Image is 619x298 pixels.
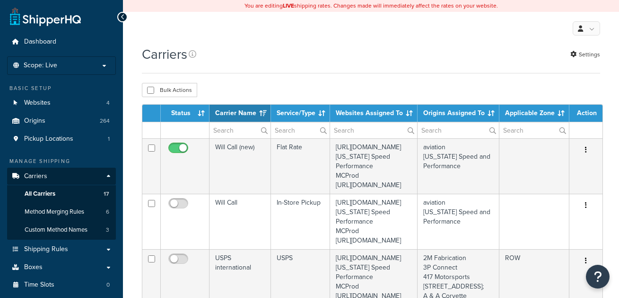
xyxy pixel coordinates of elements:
[499,122,569,138] input: Search
[330,194,418,249] td: [URL][DOMAIN_NAME] [US_STATE] Speed Performance MCProd [URL][DOMAIN_NAME]
[7,259,116,276] a: Boxes
[142,45,187,63] h1: Carriers
[100,117,110,125] span: 264
[7,276,116,294] a: Time Slots 0
[7,203,116,221] li: Method Merging Rules
[7,203,116,221] a: Method Merging Rules 6
[7,168,116,185] a: Carriers
[330,138,418,194] td: [URL][DOMAIN_NAME] [US_STATE] Speed Performance MCProd [URL][DOMAIN_NAME]
[104,190,109,198] span: 17
[7,276,116,294] li: Time Slots
[330,122,417,138] input: Search
[7,185,116,203] li: All Carriers
[10,7,81,26] a: ShipperHQ Home
[7,241,116,258] a: Shipping Rules
[209,194,271,249] td: Will Call
[418,138,499,194] td: aviation [US_STATE] Speed and Performance
[330,105,418,122] th: Websites Assigned To: activate to sort column ascending
[418,194,499,249] td: aviation [US_STATE] Speed and Performance
[24,117,45,125] span: Origins
[142,83,197,97] button: Bulk Actions
[7,130,116,148] li: Pickup Locations
[161,105,209,122] th: Status: activate to sort column ascending
[108,135,110,143] span: 1
[24,38,56,46] span: Dashboard
[570,48,600,61] a: Settings
[24,172,47,181] span: Carriers
[209,122,270,138] input: Search
[106,208,109,216] span: 6
[7,221,116,239] a: Custom Method Names 3
[24,99,51,107] span: Websites
[283,1,294,10] b: LIVE
[7,112,116,130] a: Origins 264
[499,105,569,122] th: Applicable Zone: activate to sort column ascending
[271,122,330,138] input: Search
[418,105,499,122] th: Origins Assigned To: activate to sort column ascending
[7,94,116,112] a: Websites 4
[24,62,57,70] span: Scope: Live
[106,281,110,289] span: 0
[7,185,116,203] a: All Carriers 17
[24,263,43,271] span: Boxes
[7,94,116,112] li: Websites
[106,226,109,234] span: 3
[25,208,84,216] span: Method Merging Rules
[25,190,55,198] span: All Carriers
[7,221,116,239] li: Custom Method Names
[24,281,54,289] span: Time Slots
[209,105,271,122] th: Carrier Name: activate to sort column ascending
[569,105,602,122] th: Action
[7,84,116,92] div: Basic Setup
[271,138,330,194] td: Flat Rate
[7,33,116,51] a: Dashboard
[106,99,110,107] span: 4
[25,226,87,234] span: Custom Method Names
[586,265,610,289] button: Open Resource Center
[7,130,116,148] a: Pickup Locations 1
[271,194,330,249] td: In-Store Pickup
[7,112,116,130] li: Origins
[418,122,499,138] input: Search
[24,135,73,143] span: Pickup Locations
[24,245,68,253] span: Shipping Rules
[209,138,271,194] td: Will Call (new)
[7,168,116,240] li: Carriers
[7,157,116,165] div: Manage Shipping
[271,105,330,122] th: Service/Type: activate to sort column ascending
